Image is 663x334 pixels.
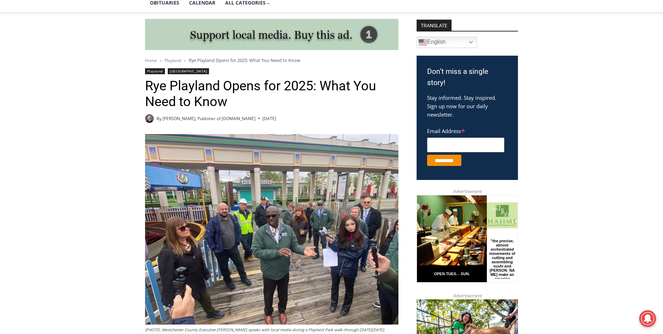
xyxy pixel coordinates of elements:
a: Home [145,57,157,63]
div: Serving [GEOGRAPHIC_DATA] Since [DATE] [46,13,173,19]
span: Advertisement [446,292,489,299]
span: > [160,58,162,63]
strong: TRANSLATE [417,20,452,31]
h4: Book [PERSON_NAME]'s Good Humor for Your Event [213,7,243,27]
span: By [157,115,161,122]
h3: Don't miss a single story! [427,66,507,88]
a: English [417,37,477,48]
div: "[PERSON_NAME] and I covered the [DATE] Parade, which was a really eye opening experience as I ha... [176,0,330,68]
img: support local media, buy this ad [145,19,398,50]
img: s_800_809a2aa2-bb6e-4add-8b5e-749ad0704c34.jpeg [169,0,211,32]
a: Author image [145,114,154,123]
span: > [184,58,186,63]
span: Rye Playland Opens for 2025: What You Need to Know [189,57,300,63]
a: Book [PERSON_NAME]'s Good Humor for Your Event [208,2,252,32]
h1: Rye Playland Opens for 2025: What You Need to Know [145,78,398,110]
a: Playland [145,68,165,74]
label: Email Address [427,124,504,137]
div: "the precise, almost orchestrated movements of cutting and assembling sushi and [PERSON_NAME] mak... [72,44,99,84]
a: Playland [165,57,181,63]
a: [PERSON_NAME], Publisher of [DOMAIN_NAME] [163,116,255,121]
img: en [419,38,427,47]
time: [DATE] [262,115,276,122]
span: Intern @ [DOMAIN_NAME] [183,70,324,85]
span: Open Tues. - Sun. [PHONE_NUMBER] [2,72,69,99]
img: (PHOTO: Westchester County Executive Ken Jenkins speaks with local media during a Playland Park w... [145,134,398,325]
a: Intern @ [DOMAIN_NAME] [168,68,339,87]
a: Open Tues. - Sun. [PHONE_NUMBER] [0,70,70,87]
p: Stay informed. Stay inspired. Sign up now for our daily newsletter. [427,93,507,119]
a: [GEOGRAPHIC_DATA] [168,68,209,74]
span: Advertisement [446,188,489,195]
nav: Breadcrumbs [145,57,398,64]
